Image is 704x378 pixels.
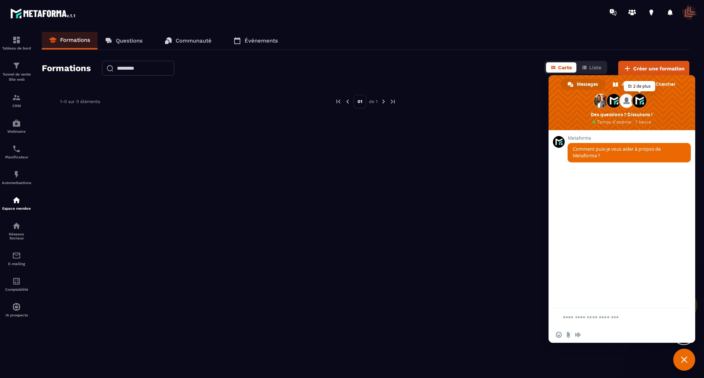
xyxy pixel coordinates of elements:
span: Message audio [575,332,581,338]
span: Insérer un emoji [556,332,562,338]
a: Formations [42,32,98,49]
img: formation [12,36,21,44]
button: Créer une formation [618,61,689,76]
span: Envoyer un fichier [565,332,571,338]
img: automations [12,119,21,128]
a: accountantaccountantComptabilité [2,271,31,297]
img: automations [12,302,21,311]
img: logo [10,7,76,20]
img: scheduler [12,144,21,153]
textarea: Entrez votre message... [563,315,672,321]
p: Questions [116,37,143,44]
a: automationsautomationsAutomatisations [2,165,31,190]
p: IA prospects [2,313,31,317]
div: Fermer le chat [673,349,695,371]
p: Tableau de bord [2,46,31,50]
span: Carte [558,65,572,70]
p: Événements [245,37,278,44]
div: Messages [561,79,605,90]
img: automations [12,196,21,205]
button: Carte [546,62,576,73]
p: 1-0 sur 0 éléments [60,99,100,104]
img: email [12,251,21,260]
a: automationsautomationsWebinaire [2,113,31,139]
span: Messages [577,79,598,90]
p: Espace membre [2,206,31,210]
a: automationsautomationsEspace membre [2,190,31,216]
span: Chercher [656,79,675,90]
img: accountant [12,277,21,286]
a: Communauté [157,32,219,49]
p: Communauté [176,37,212,44]
div: Aide [606,79,639,90]
img: next [380,98,387,105]
a: formationformationTunnel de vente Site web [2,56,31,88]
img: prev [335,98,342,105]
img: automations [12,170,21,179]
p: E-mailing [2,262,31,266]
p: Tunnel de vente Site web [2,72,31,82]
h2: Formations [42,61,91,76]
img: social-network [12,221,21,230]
p: Réseaux Sociaux [2,232,31,240]
a: emailemailE-mailing [2,246,31,271]
span: Liste [589,65,601,70]
img: next [389,98,396,105]
p: Comptabilité [2,287,31,291]
span: Aide [622,79,632,90]
button: Liste [577,62,606,73]
a: social-networksocial-networkRéseaux Sociaux [2,216,31,246]
a: schedulerschedulerPlanificateur [2,139,31,165]
p: 01 [353,95,366,109]
a: formationformationCRM [2,88,31,113]
a: formationformationTableau de bord [2,30,31,56]
p: Webinaire [2,129,31,133]
span: Créer une formation [633,65,685,72]
span: Comment puis-je vous aider à propos de Metaforma ? [573,146,661,159]
img: formation [12,93,21,102]
div: Chercher [640,79,683,90]
a: Questions [98,32,150,49]
p: Automatisations [2,181,31,185]
p: CRM [2,104,31,108]
p: Formations [60,37,90,43]
img: formation [12,61,21,70]
p: de 1 [369,99,378,104]
span: Metaforma [568,136,691,141]
p: Planificateur [2,155,31,159]
a: Événements [226,32,285,49]
img: prev [344,98,351,105]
